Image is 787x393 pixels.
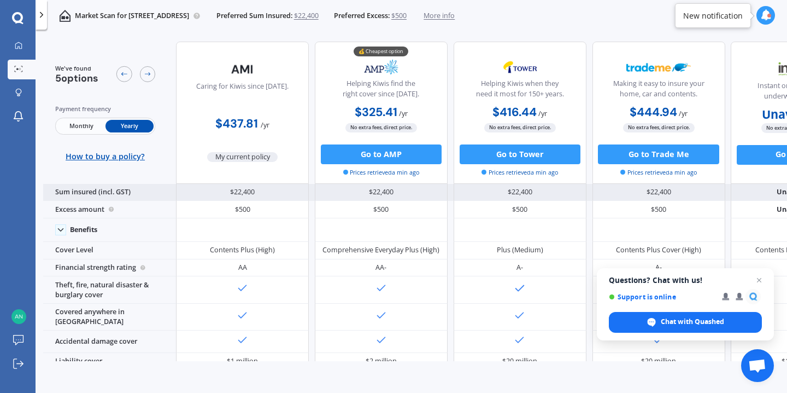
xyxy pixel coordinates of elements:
div: Benefits [70,226,97,234]
span: / yr [261,120,269,130]
span: No extra fees, direct price. [484,123,556,132]
div: Helping Kiwis find the right cover since [DATE]. [323,79,439,103]
span: Chat with Quashed [661,317,724,327]
div: AA- [375,263,386,273]
span: Prices retrieved a min ago [481,168,558,177]
span: Preferred Sum Insured: [216,11,292,21]
div: $1 million [227,356,258,366]
button: Go to Trade Me [598,145,719,164]
span: No extra fees, direct price. [345,123,417,132]
div: New notification [683,10,743,21]
span: Prices retrieved a min ago [343,168,420,177]
div: $22,400 [454,184,586,201]
img: home-and-contents.b802091223b8502ef2dd.svg [59,10,71,22]
div: Sum insured (incl. GST) [43,184,176,201]
div: Financial strength rating [43,259,176,277]
button: Go to Tower [460,145,580,164]
div: $500 [454,201,586,218]
span: Close chat [753,274,766,287]
div: Liability cover [43,353,176,371]
span: / yr [399,109,408,118]
div: $22,400 [176,184,309,201]
span: No extra fees, direct price. [623,123,695,132]
span: More info [424,11,455,21]
span: Prices retrieved a min ago [620,168,697,177]
span: Support is online [609,293,714,301]
img: Trademe.webp [626,55,691,79]
span: Yearly [105,120,154,132]
div: Comprehensive Everyday Plus (High) [322,245,439,255]
img: Tower.webp [488,55,553,79]
b: $437.81 [215,116,258,131]
div: $500 [315,201,448,218]
div: $500 [592,201,725,218]
div: A- [655,263,662,273]
div: Plus (Medium) [497,245,543,255]
span: My current policy [207,152,278,162]
div: $500 [176,201,309,218]
span: How to buy a policy? [66,152,145,161]
img: 909555e641d533bb08908da5115d17c8 [11,309,26,324]
div: Covered anywhere in [GEOGRAPHIC_DATA] [43,304,176,331]
div: $22,400 [592,184,725,201]
div: Theft, fire, natural disaster & burglary cover [43,276,176,304]
div: $2 million [366,356,397,366]
span: We've found [55,64,98,73]
b: $325.41 [355,105,397,120]
button: Go to AMP [321,145,442,164]
span: Monthly [57,120,105,132]
b: $444.94 [630,105,677,120]
span: / yr [538,109,547,118]
div: AA [238,263,247,273]
div: $20 million [641,356,676,366]
span: Questions? Chat with us! [609,276,762,285]
p: Market Scan for [STREET_ADDRESS] [75,11,189,21]
div: Excess amount [43,201,176,218]
div: Chat with Quashed [609,312,762,333]
span: $22,400 [294,11,319,21]
div: $20 million [502,356,537,366]
div: Cover Level [43,242,176,259]
div: Open chat [741,349,774,382]
span: / yr [679,109,688,118]
div: A- [516,263,523,273]
div: 💰 Cheapest option [354,47,408,56]
div: Caring for Kiwis since [DATE]. [196,82,289,106]
div: Contents Plus (High) [210,245,275,255]
span: 5 options [55,72,98,85]
span: $500 [391,11,407,21]
div: Accidental damage cover [43,331,176,352]
span: Preferred Excess: [334,11,390,21]
div: Helping Kiwis when they need it most for 150+ years. [462,79,578,103]
img: AMI-text-1.webp [210,57,275,82]
div: Contents Plus Cover (High) [616,245,701,255]
div: Making it easy to insure your home, car and contents. [601,79,716,103]
div: Payment frequency [55,104,156,114]
img: AMP.webp [349,55,414,79]
div: $22,400 [315,184,448,201]
b: $416.44 [492,105,537,120]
